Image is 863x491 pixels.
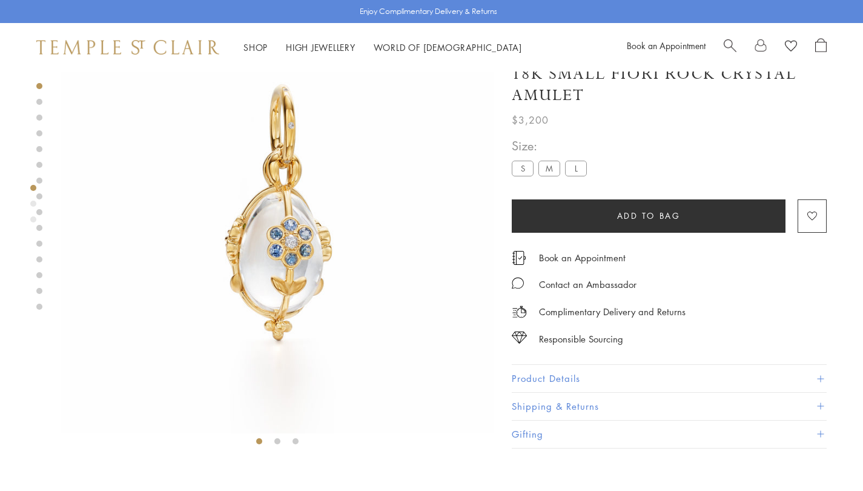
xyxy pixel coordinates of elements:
a: High JewelleryHigh Jewellery [286,41,355,53]
h1: 18K Small Fiori Rock Crystal Amulet [512,64,827,106]
button: Gifting [512,421,827,448]
a: ShopShop [243,41,268,53]
a: Open Shopping Bag [815,38,827,56]
span: Add to bag [617,209,681,222]
img: icon_appointment.svg [512,251,526,265]
a: View Wishlist [785,38,797,56]
a: Search [724,38,736,56]
label: S [512,161,534,176]
div: Responsible Sourcing [539,332,623,347]
span: $3,200 [512,112,549,128]
img: Temple St. Clair [36,40,219,55]
button: Shipping & Returns [512,393,827,420]
p: Enjoy Complimentary Delivery & Returns [360,5,497,18]
button: Product Details [512,366,827,393]
a: Book an Appointment [627,39,706,52]
img: icon_sourcing.svg [512,332,527,344]
span: Size: [512,136,592,156]
label: L [565,161,587,176]
a: World of [DEMOGRAPHIC_DATA]World of [DEMOGRAPHIC_DATA] [374,41,522,53]
img: MessageIcon-01_2.svg [512,277,524,289]
img: icon_delivery.svg [512,304,527,319]
nav: Main navigation [243,40,522,55]
div: Product gallery navigation [30,182,36,232]
div: Contact an Ambassador [539,277,637,292]
a: Book an Appointment [539,251,626,264]
label: M [538,161,560,176]
button: Add to bag [512,199,785,233]
p: Complimentary Delivery and Returns [539,304,686,319]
